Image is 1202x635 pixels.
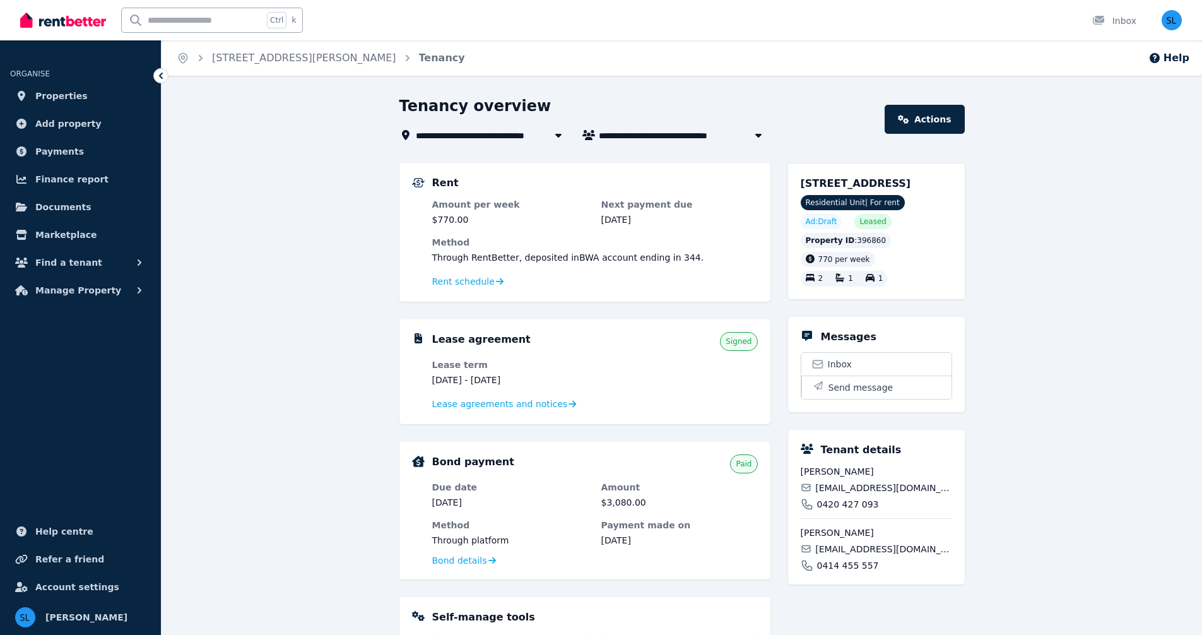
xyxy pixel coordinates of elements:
[432,554,487,567] span: Bond details
[818,255,870,264] span: 770 per week
[1159,592,1189,622] iframe: Intercom live chat
[801,177,911,189] span: [STREET_ADDRESS]
[801,195,905,210] span: Residential Unit | For rent
[35,144,84,159] span: Payments
[10,519,151,544] a: Help centre
[412,178,425,187] img: Rental Payments
[821,442,902,458] h5: Tenant details
[10,111,151,136] a: Add property
[806,217,837,227] span: Ad: Draft
[601,481,758,494] dt: Amount
[432,332,531,347] h5: Lease agreement
[432,398,568,410] span: Lease agreements and notices
[35,116,102,131] span: Add property
[432,454,514,470] h5: Bond payment
[10,69,50,78] span: ORGANISE
[601,534,758,547] dd: [DATE]
[15,607,35,627] img: Steve Langton
[432,554,496,567] a: Bond details
[10,278,151,303] button: Manage Property
[432,398,577,410] a: Lease agreements and notices
[267,12,286,28] span: Ctrl
[815,482,952,494] span: [EMAIL_ADDRESS][DOMAIN_NAME]
[292,15,296,25] span: k
[432,175,459,191] h5: Rent
[35,579,119,595] span: Account settings
[10,83,151,109] a: Properties
[432,359,589,371] dt: Lease term
[35,172,109,187] span: Finance report
[859,217,886,227] span: Leased
[601,496,758,509] dd: $3,080.00
[35,255,102,270] span: Find a tenant
[801,233,892,248] div: : 396860
[35,552,104,567] span: Refer a friend
[818,275,823,283] span: 2
[885,105,964,134] a: Actions
[399,96,551,116] h1: Tenancy overview
[35,88,88,104] span: Properties
[10,547,151,572] a: Refer a friend
[1162,10,1182,30] img: Steve Langton
[432,275,495,288] span: Rent schedule
[806,235,855,246] span: Property ID
[10,222,151,247] a: Marketplace
[601,519,758,531] dt: Payment made on
[10,167,151,192] a: Finance report
[1092,15,1136,27] div: Inbox
[432,496,589,509] dd: [DATE]
[10,139,151,164] a: Payments
[848,275,853,283] span: 1
[817,498,879,511] span: 0420 427 093
[801,376,952,399] button: Send message
[601,213,758,226] dd: [DATE]
[10,250,151,275] button: Find a tenant
[878,275,883,283] span: 1
[815,543,952,555] span: [EMAIL_ADDRESS][DOMAIN_NAME]
[212,52,396,64] a: [STREET_ADDRESS][PERSON_NAME]
[736,459,751,469] span: Paid
[828,358,852,371] span: Inbox
[432,481,589,494] dt: Due date
[432,198,589,211] dt: Amount per week
[432,236,758,249] dt: Method
[801,465,952,478] span: [PERSON_NAME]
[10,194,151,220] a: Documents
[35,283,121,298] span: Manage Property
[419,52,465,64] a: Tenancy
[10,574,151,600] a: Account settings
[821,329,876,345] h5: Messages
[601,198,758,211] dt: Next payment due
[432,519,589,531] dt: Method
[45,610,127,625] span: [PERSON_NAME]
[35,524,93,539] span: Help centre
[20,11,106,30] img: RentBetter
[432,252,704,263] span: Through RentBetter , deposited in BWA account ending in 344 .
[432,534,589,547] dd: Through platform
[162,40,480,76] nav: Breadcrumb
[432,610,535,625] h5: Self-manage tools
[432,275,504,288] a: Rent schedule
[35,199,91,215] span: Documents
[828,381,893,394] span: Send message
[412,456,425,467] img: Bond Details
[432,213,589,226] dd: $770.00
[801,526,952,539] span: [PERSON_NAME]
[726,336,751,347] span: Signed
[35,227,97,242] span: Marketplace
[432,374,589,386] dd: [DATE] - [DATE]
[817,559,879,572] span: 0414 455 557
[801,353,952,376] a: Inbox
[1148,50,1189,66] button: Help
